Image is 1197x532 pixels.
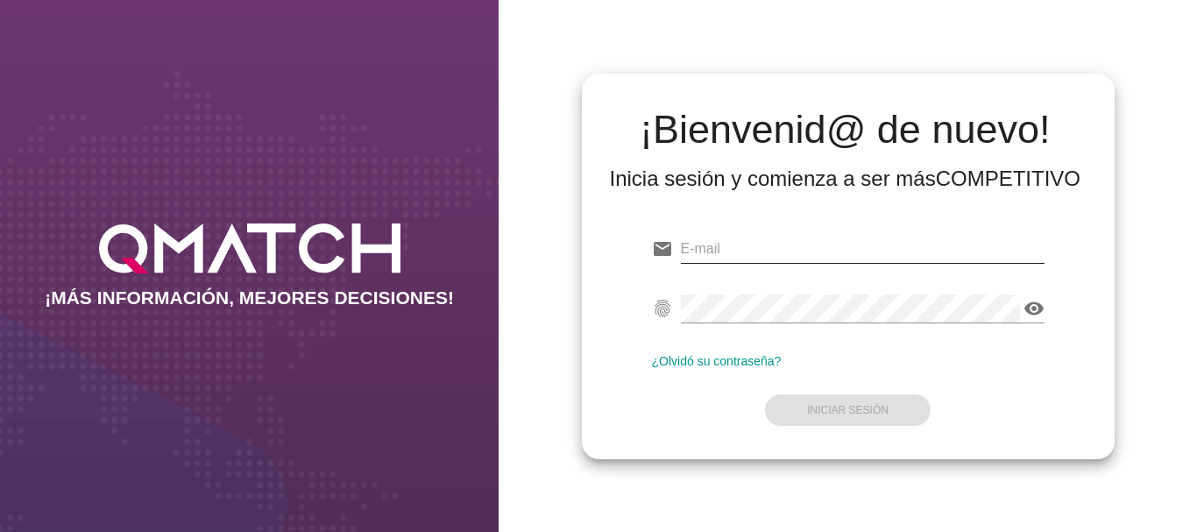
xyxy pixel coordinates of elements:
[1023,298,1045,319] i: visibility
[652,238,673,259] i: email
[45,287,454,309] h2: ¡MÁS INFORMACIÓN, MEJORES DECISIONES!
[652,354,782,368] a: ¿Olvidó su contraseña?
[652,298,673,319] i: fingerprint
[681,235,1045,263] input: E-mail
[610,109,1081,151] h2: ¡Bienvenid@ de nuevo!
[610,165,1081,193] div: Inicia sesión y comienza a ser más
[936,167,1080,190] strong: COMPETITIVO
